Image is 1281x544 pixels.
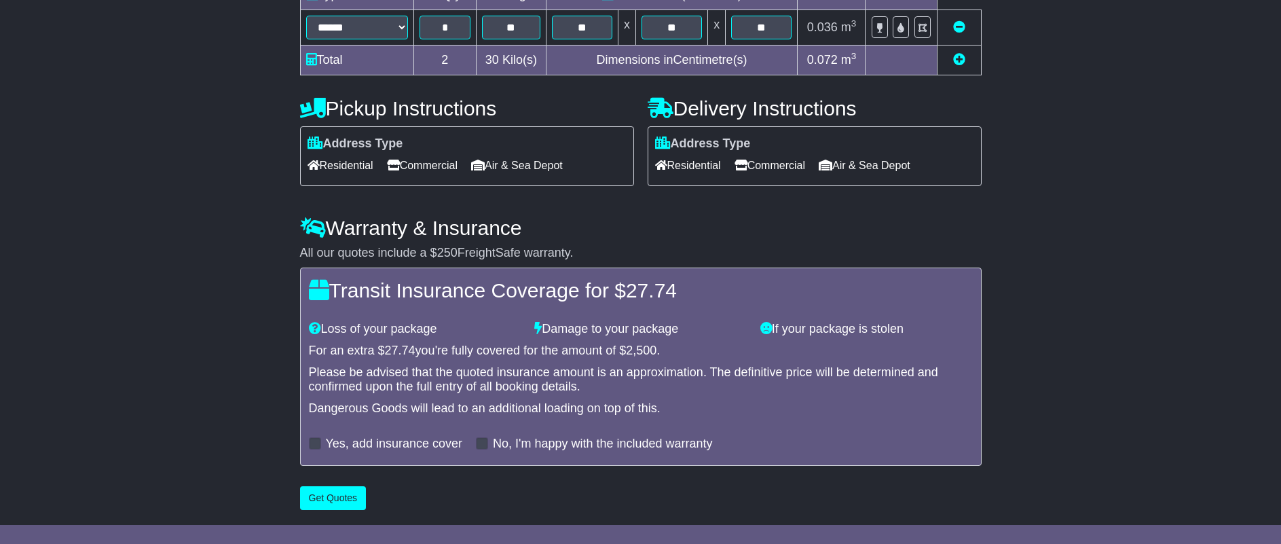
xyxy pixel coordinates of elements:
[493,437,713,452] label: No, I'm happy with the included warranty
[300,46,413,75] td: Total
[851,51,857,61] sup: 3
[655,155,721,176] span: Residential
[387,155,458,176] span: Commercial
[485,53,499,67] span: 30
[851,18,857,29] sup: 3
[385,344,415,357] span: 27.74
[300,486,367,510] button: Get Quotes
[477,46,546,75] td: Kilo(s)
[708,10,726,46] td: x
[626,279,677,302] span: 27.74
[302,322,528,337] div: Loss of your package
[807,20,838,34] span: 0.036
[735,155,805,176] span: Commercial
[309,279,973,302] h4: Transit Insurance Coverage for $
[655,137,751,151] label: Address Type
[300,246,982,261] div: All our quotes include a $ FreightSafe warranty.
[953,20,965,34] a: Remove this item
[618,10,635,46] td: x
[300,217,982,239] h4: Warranty & Insurance
[807,53,838,67] span: 0.072
[326,437,462,452] label: Yes, add insurance cover
[437,246,458,259] span: 250
[308,155,373,176] span: Residential
[309,344,973,359] div: For an extra $ you're fully covered for the amount of $ .
[309,401,973,416] div: Dangerous Goods will lead to an additional loading on top of this.
[308,137,403,151] label: Address Type
[546,46,798,75] td: Dimensions in Centimetre(s)
[527,322,754,337] div: Damage to your package
[309,365,973,395] div: Please be advised that the quoted insurance amount is an approximation. The definitive price will...
[648,97,982,120] h4: Delivery Instructions
[841,53,857,67] span: m
[626,344,656,357] span: 2,500
[754,322,980,337] div: If your package is stolen
[471,155,563,176] span: Air & Sea Depot
[300,97,634,120] h4: Pickup Instructions
[819,155,910,176] span: Air & Sea Depot
[413,46,477,75] td: 2
[841,20,857,34] span: m
[953,53,965,67] a: Add new item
